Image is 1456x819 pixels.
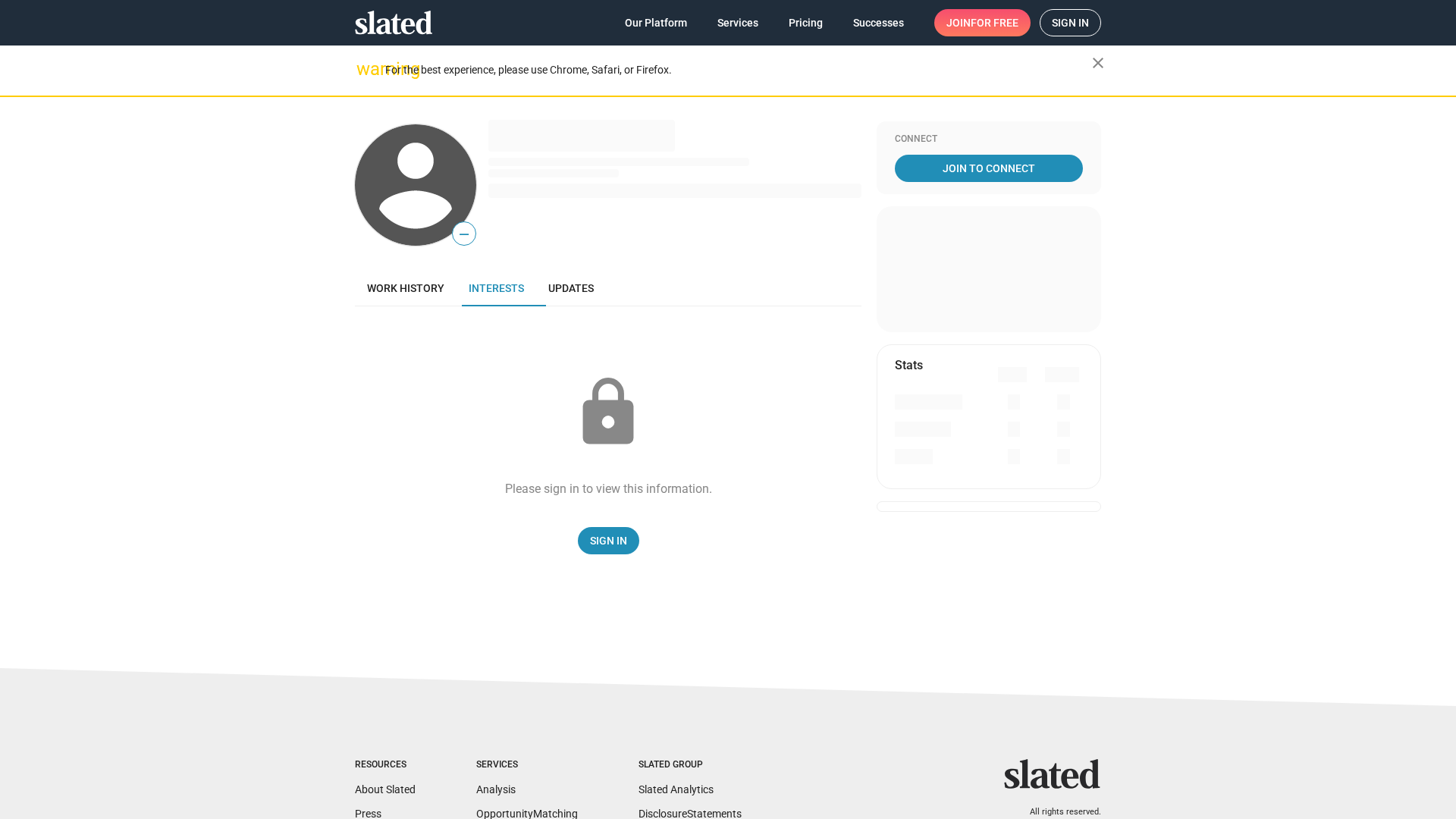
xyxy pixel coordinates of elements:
[469,282,524,294] span: Interests
[385,60,1092,80] div: For the best experience, please use Chrome, Safari, or Firefox.
[476,759,578,771] div: Services
[717,9,758,36] span: Services
[895,357,923,373] mat-card-title: Stats
[705,9,770,36] a: Services
[971,9,1018,36] span: for free
[476,783,516,795] a: Analysis
[898,155,1080,182] span: Join To Connect
[355,270,457,306] a: Work history
[355,783,416,795] a: About Slated
[570,375,646,450] mat-icon: lock
[505,481,712,497] div: Please sign in to view this information.
[789,9,823,36] span: Pricing
[613,9,699,36] a: Our Platform
[853,9,904,36] span: Successes
[777,9,835,36] a: Pricing
[946,9,1018,36] span: Join
[536,270,606,306] a: Updates
[1052,10,1089,36] span: Sign in
[590,527,627,554] span: Sign In
[639,759,742,771] div: Slated Group
[1040,9,1101,36] a: Sign in
[578,527,639,554] a: Sign In
[548,282,594,294] span: Updates
[355,759,416,771] div: Resources
[453,224,475,244] span: —
[895,155,1083,182] a: Join To Connect
[625,9,687,36] span: Our Platform
[895,133,1083,146] div: Connect
[841,9,916,36] a: Successes
[934,9,1031,36] a: Joinfor free
[639,783,714,795] a: Slated Analytics
[1089,54,1107,72] mat-icon: close
[367,282,444,294] span: Work history
[356,60,375,78] mat-icon: warning
[457,270,536,306] a: Interests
